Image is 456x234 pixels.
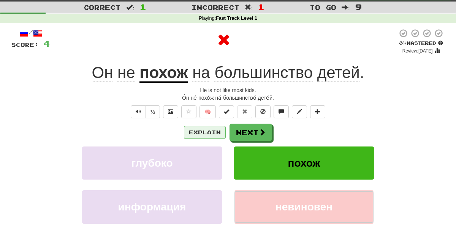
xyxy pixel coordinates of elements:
button: Add to collection (alt+a) [310,105,325,118]
button: Reset to 0% Mastered (alt+r) [237,105,252,118]
button: похож [234,146,374,180]
span: 9 [355,2,362,11]
span: : [342,4,350,11]
button: 🧠 [199,105,216,118]
button: Edit sentence (alt+d) [292,105,307,118]
span: не [117,64,135,82]
span: большинство [214,64,313,82]
button: Discuss sentence (alt+u) [274,105,289,118]
button: Next [230,124,272,141]
small: Review: [DATE] [402,48,433,54]
div: He is not like most kids. [11,86,445,94]
span: 1 [140,2,146,11]
span: Incorrect [192,3,239,11]
strong: Fast Track Level 1 [216,16,257,21]
div: Text-to-speech controls [129,105,160,118]
button: Explain [184,126,226,139]
span: Score: [11,41,39,48]
span: 4 [43,39,50,48]
span: информация [118,201,186,213]
div: О́н не́ похо́ж на́ большинство́ дете́й. [11,94,445,102]
button: Play sentence audio (ctl+space) [131,105,146,118]
button: ½ [146,105,160,118]
button: глубоко [82,146,222,180]
span: невиновен [275,201,332,213]
span: : [245,4,253,11]
span: 1 [258,2,264,11]
button: Favorite sentence (alt+f) [181,105,196,118]
div: / [11,29,50,38]
button: информация [82,190,222,223]
span: . [188,64,364,82]
span: детей [317,64,360,82]
span: Correct [84,3,121,11]
span: : [126,4,135,11]
div: Mastered [397,40,445,47]
button: Set this sentence to 100% Mastered (alt+m) [219,105,234,118]
button: невиновен [234,190,374,223]
span: на [192,64,210,82]
u: похож [139,64,188,83]
span: глубоко [131,157,173,169]
button: Show image (alt+x) [163,105,178,118]
span: похож [288,157,320,169]
span: Он [92,64,113,82]
button: Ignore sentence (alt+i) [255,105,271,118]
span: To go [310,3,336,11]
span: 0 % [399,40,407,46]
